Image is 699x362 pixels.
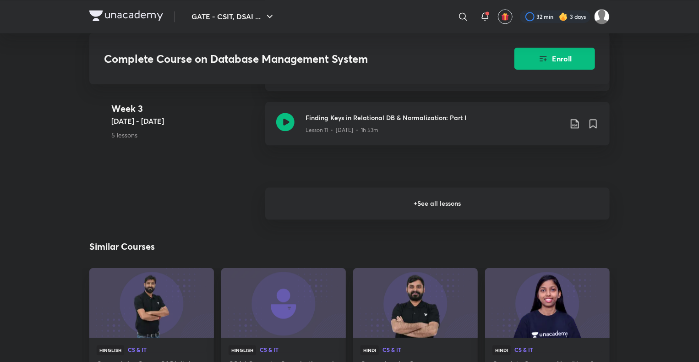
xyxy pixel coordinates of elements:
[265,102,610,156] a: Finding Keys in Relational DB & Normalization: Part ILesson 11 • [DATE] • 1h 53m
[514,347,602,353] a: CS & IT
[559,12,568,21] img: streak
[89,10,163,23] a: Company Logo
[352,268,479,339] img: new-thumbnail
[186,7,281,26] button: GATE - CSIT, DSAI ...
[111,115,258,126] h5: [DATE] - [DATE]
[306,126,378,134] p: Lesson 11 • [DATE] • 1h 53m
[514,347,602,352] span: CS & IT
[501,12,509,21] img: avatar
[360,345,379,355] span: Hindi
[353,268,478,338] a: new-thumbnail
[88,268,215,339] img: new-thumbnail
[128,347,207,353] a: CS & IT
[229,345,256,355] span: Hinglish
[594,9,610,24] img: Somya P
[97,345,124,355] span: Hinglish
[221,268,346,338] a: new-thumbnail
[220,268,347,339] img: new-thumbnail
[89,10,163,21] img: Company Logo
[89,268,214,338] a: new-thumbnail
[485,268,610,338] a: new-thumbnail
[382,347,470,352] span: CS & IT
[306,113,562,122] h3: Finding Keys in Relational DB & Normalization: Part I
[265,187,610,219] h6: + See all lessons
[89,240,155,253] h2: Similar Courses
[260,347,339,352] span: CS & IT
[492,345,511,355] span: Hindi
[104,52,463,66] h3: Complete Course on Database Management System
[111,130,258,140] p: 5 lessons
[111,102,258,115] h4: Week 3
[514,48,595,70] button: Enroll
[260,347,339,353] a: CS & IT
[498,9,513,24] button: avatar
[484,268,611,339] img: new-thumbnail
[128,347,207,352] span: CS & IT
[382,347,470,353] a: CS & IT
